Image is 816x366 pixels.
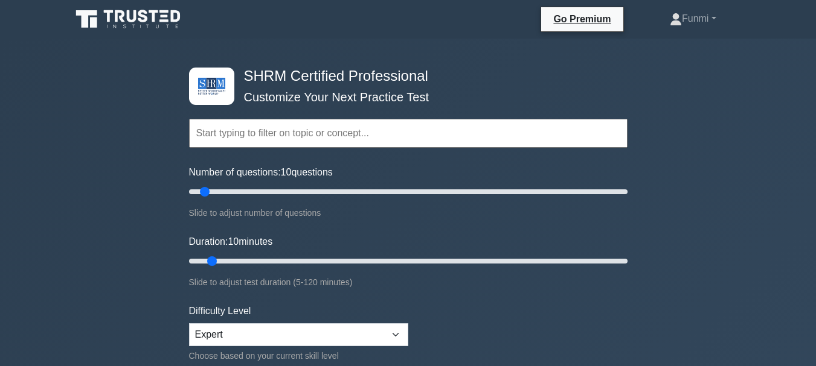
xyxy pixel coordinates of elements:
a: Funmi [641,7,745,31]
h4: SHRM Certified Professional [239,68,568,85]
label: Difficulty Level [189,304,251,318]
input: Start typing to filter on topic or concept... [189,119,628,148]
div: Choose based on your current skill level [189,349,408,363]
div: Slide to adjust test duration (5-120 minutes) [189,275,628,289]
a: Go Premium [546,11,618,27]
span: 10 [281,167,292,177]
span: 10 [228,236,239,247]
label: Duration: minutes [189,235,273,249]
label: Number of questions: questions [189,165,333,180]
div: Slide to adjust number of questions [189,206,628,220]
